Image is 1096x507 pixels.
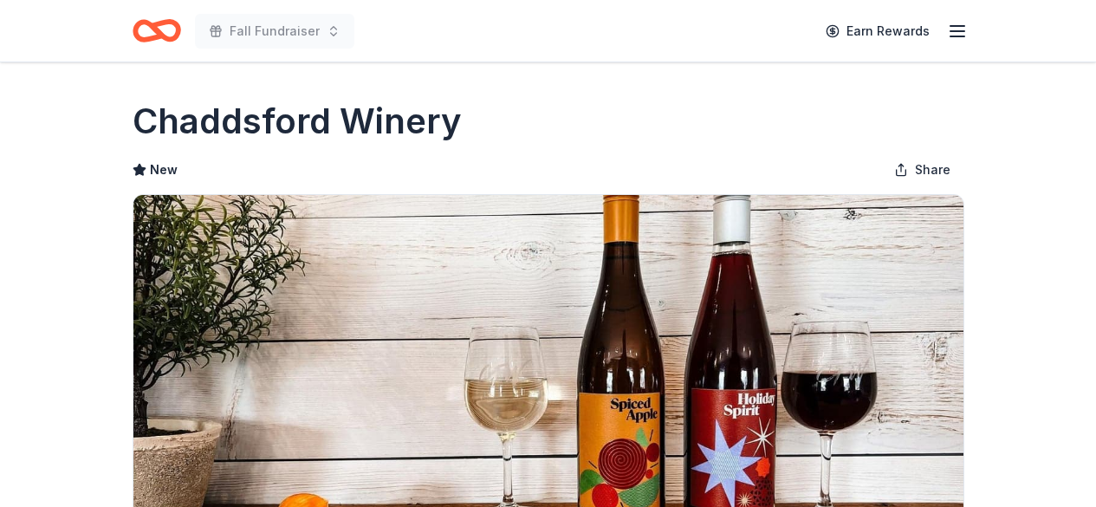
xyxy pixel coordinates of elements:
a: Earn Rewards [815,16,940,47]
span: New [150,159,178,180]
span: Fall Fundraiser [230,21,320,42]
a: Home [133,10,181,51]
button: Fall Fundraiser [195,14,354,49]
button: Share [880,153,964,187]
h1: Chaddsford Winery [133,97,462,146]
span: Share [915,159,950,180]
